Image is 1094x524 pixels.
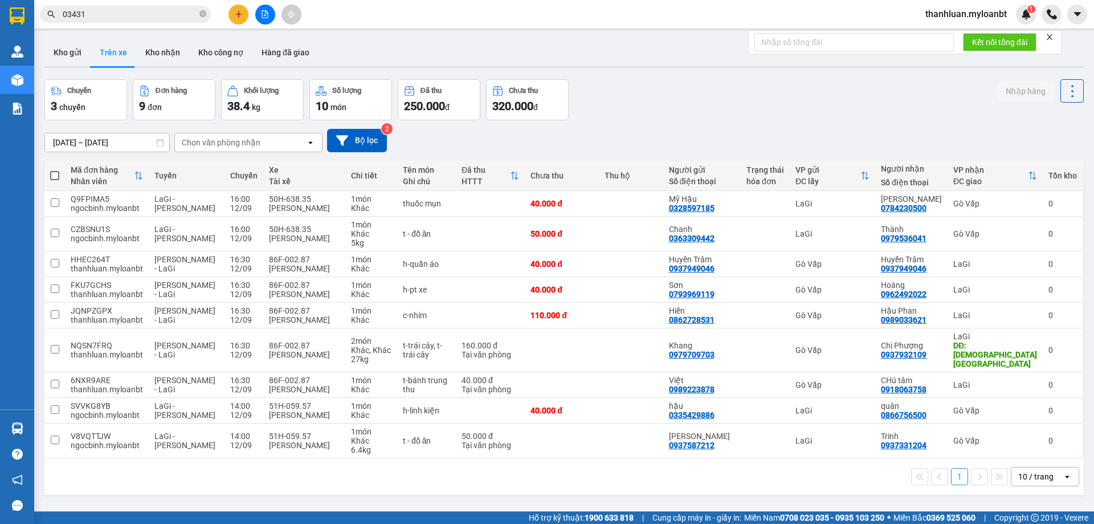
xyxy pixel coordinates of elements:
[456,161,525,191] th: Toggle SortBy
[746,165,784,174] div: Trạng thái
[154,255,215,273] span: [PERSON_NAME] - LaGi
[881,401,942,411] div: quân
[953,229,1037,238] div: Gò Vấp
[230,194,258,204] div: 16:00
[11,74,23,86] img: warehouse-icon
[881,225,942,234] div: Thành
[881,341,942,350] div: Chị Phượng
[669,341,735,350] div: Khang
[221,79,304,120] button: Khối lượng38.4kg
[881,290,926,299] div: 0962492022
[881,315,926,324] div: 0989033621
[154,225,215,243] span: LaGi - [PERSON_NAME]
[669,401,735,411] div: hậu
[1031,514,1039,522] span: copyright
[948,161,1043,191] th: Toggle SortBy
[1048,199,1077,208] div: 0
[287,10,295,18] span: aim
[11,423,23,434] img: warehouse-icon
[669,177,735,186] div: Số điện thoại
[669,165,735,174] div: Người gửi
[269,341,340,350] div: 86F-002.87
[351,411,391,420] div: Khác
[5,6,103,22] strong: Nhà xe Mỹ Loan
[351,436,391,445] div: Khác
[269,350,340,359] div: [PERSON_NAME]
[669,315,715,324] div: 0862728531
[997,81,1055,101] button: Nhập hàng
[230,204,258,213] div: 12/09
[509,87,538,95] div: Chưa thu
[71,255,143,264] div: HHEC264T
[230,401,258,411] div: 14:00
[403,285,450,294] div: h-pt xe
[71,432,143,441] div: V8VQTTJW
[1048,171,1077,180] div: Tồn kho
[462,376,519,385] div: 40.000 đ
[230,376,258,385] div: 16:30
[881,281,942,290] div: Hoàng
[795,346,870,355] div: Gò Vấp
[154,194,215,213] span: LaGi - [PERSON_NAME]
[403,199,450,208] div: thuốc mụn
[462,350,519,359] div: Tại văn phòng
[795,311,870,320] div: Gò Vấp
[669,350,715,359] div: 0979709703
[881,164,942,173] div: Người nhận
[404,99,445,113] span: 250.000
[669,234,715,243] div: 0363309442
[972,36,1027,48] span: Kết nối tổng đài
[530,259,593,269] div: 40.000 đ
[230,432,258,441] div: 14:00
[669,376,735,385] div: Việt
[1048,311,1077,320] div: 0
[669,290,715,299] div: 0793969119
[227,99,250,113] span: 38.4
[795,436,870,445] div: LaGi
[71,385,143,394] div: thanhluan.myloanbt
[269,401,340,411] div: 51H-059.57
[881,194,942,204] div: Bảo Châu
[230,315,258,324] div: 12/09
[421,87,442,95] div: Đã thu
[189,39,252,66] button: Kho công nợ
[530,171,593,180] div: Chưa thu
[11,103,23,115] img: solution-icon
[953,259,1037,269] div: LaGi
[795,406,870,415] div: LaGi
[881,376,942,385] div: CHú tâm
[199,9,206,20] span: close-circle
[1048,406,1077,415] div: 0
[65,161,149,191] th: Toggle SortBy
[669,194,735,204] div: Mỹ Hậu
[351,255,391,264] div: 1 món
[1072,9,1083,19] span: caret-down
[269,281,340,290] div: 86F-002.87
[10,7,25,25] img: logo-vxr
[148,103,162,112] span: đơn
[530,406,593,415] div: 40.000 đ
[953,177,1028,186] div: ĐC giao
[230,264,258,273] div: 12/09
[71,165,134,174] div: Mã đơn hàng
[953,332,1037,341] div: LaGi
[230,306,258,315] div: 16:30
[669,411,715,420] div: 0335429886
[529,511,634,524] span: Hỗ trợ kỹ thuật:
[71,341,143,350] div: NQSN7FRQ
[269,290,340,299] div: [PERSON_NAME]
[445,103,450,112] span: đ
[269,234,340,243] div: [PERSON_NAME]
[71,441,143,450] div: ngocbinh.myloanbt
[5,52,56,63] span: 0968278298
[462,441,519,450] div: Tại văn phòng
[71,376,143,385] div: 6NXR9ARE
[47,10,55,18] span: search
[154,306,215,324] span: [PERSON_NAME] - LaGi
[530,199,593,208] div: 40.000 đ
[269,194,340,204] div: 50H-638.35
[71,204,143,213] div: ngocbinh.myloanbt
[1018,471,1054,482] div: 10 / trang
[351,281,391,290] div: 1 món
[795,177,860,186] div: ĐC lấy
